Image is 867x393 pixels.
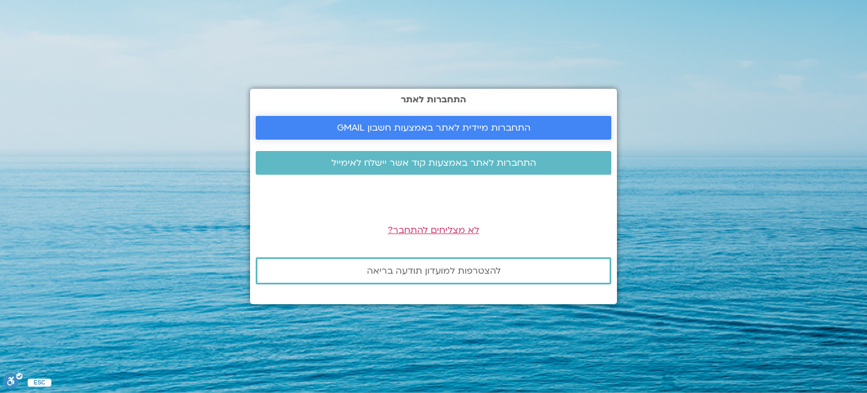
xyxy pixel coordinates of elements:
[256,151,611,175] a: התחברות לאתר באמצעות קוד אשר יישלח לאימייל
[256,116,611,140] a: התחברות מיידית לאתר באמצעות חשבון GMAIL
[388,224,479,236] a: לא מצליחים להתחבר?
[256,94,611,105] h2: התחברות לאתר
[256,257,611,284] a: להצטרפות למועדון תודעה בריאה
[331,158,536,168] span: התחברות לאתר באמצעות קוד אשר יישלח לאימייל
[367,266,501,276] span: להצטרפות למועדון תודעה בריאה
[337,123,531,133] span: התחברות מיידית לאתר באמצעות חשבון GMAIL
